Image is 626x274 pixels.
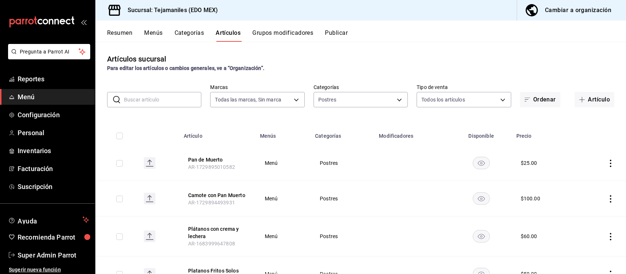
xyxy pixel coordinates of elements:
[521,159,537,167] div: $ 25.00
[188,156,247,163] button: edit-product-location
[18,232,89,242] span: Recomienda Parrot
[18,146,89,156] span: Inventarios
[325,29,348,42] button: Publicar
[122,6,218,15] h3: Sucursal: Tejamaniles (EDO MEX)
[521,233,537,240] div: $ 60.00
[9,266,89,274] span: Sugerir nueva función
[265,234,302,239] span: Menú
[20,48,79,56] span: Pregunta a Parrot AI
[520,92,560,107] button: Ordenar
[188,164,235,170] span: AR-1729895010582
[107,29,132,42] button: Resumen
[18,110,89,120] span: Configuración
[607,195,614,203] button: actions
[144,29,162,42] button: Menús
[215,96,281,103] span: Todas las marcas, Sin marca
[107,65,264,71] strong: Para editar los artículos o cambios generales, ve a “Organización”.
[265,196,302,201] span: Menú
[188,200,235,205] span: AR-1729894493931
[5,53,90,61] a: Pregunta a Parrot AI
[314,85,408,90] label: Categorías
[81,19,87,25] button: open_drawer_menu
[545,5,611,15] div: Cambiar a organización
[188,241,235,247] span: AR-1683999647808
[607,160,614,167] button: actions
[265,160,302,166] span: Menú
[473,192,490,205] button: availability-product
[124,92,201,107] input: Buscar artículo
[210,85,304,90] label: Marcas
[175,29,204,42] button: Categorías
[607,233,614,240] button: actions
[252,29,313,42] button: Grupos modificadores
[188,192,247,199] button: edit-product-location
[320,234,365,239] span: Postres
[318,96,336,103] span: Postres
[417,85,511,90] label: Tipo de venta
[421,96,465,103] span: Todos los artículos
[18,164,89,174] span: Facturación
[216,29,241,42] button: Artículos
[473,230,490,242] button: availability-product
[473,157,490,169] button: availability-product
[179,122,256,145] th: Artículo
[451,122,512,145] th: Disponible
[188,225,247,240] button: edit-product-location
[8,44,90,59] button: Pregunta a Parrot AI
[374,122,450,145] th: Modificadores
[18,92,89,102] span: Menú
[18,215,80,224] span: Ayuda
[512,122,577,145] th: Precio
[320,160,365,166] span: Postres
[521,195,540,202] div: $ 100.00
[18,182,89,192] span: Suscripción
[107,29,626,42] div: navigation tabs
[18,250,89,260] span: Super Admin Parrot
[107,53,166,64] div: Artículos sucursal
[256,122,311,145] th: Menús
[320,196,365,201] span: Postres
[311,122,374,145] th: Categorías
[18,128,89,138] span: Personal
[575,92,614,107] button: Artículo
[18,74,89,84] span: Reportes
